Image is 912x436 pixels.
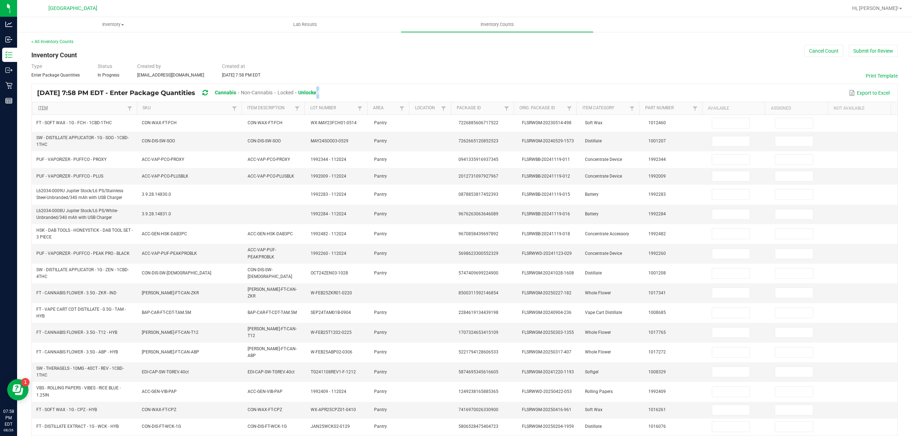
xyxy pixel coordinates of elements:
th: Assigned [765,102,828,115]
div: [DATE] 7:58 PM EDT - Enter Package Quantities [37,86,325,100]
span: BAP-CAR-FT-CDT-TAM.5M [142,310,191,315]
span: Battery [585,192,598,197]
span: TG241108REV1-F-1212 [311,369,356,374]
span: PUF - VAPORIZER - PUFFCO - PEAK PRO - BLACK [36,251,130,256]
p: 07:58 PM EDT [3,408,14,427]
span: 1001208 [648,270,666,275]
span: 3.9.28.14830.0 [142,192,171,197]
span: Soft Wax [585,407,602,412]
inline-svg: Reports [5,97,12,104]
span: Distillate [585,138,602,143]
span: [DATE] 7:58 PM EDT [222,73,260,78]
span: FT - CANNABIS FLOWER - 3.5G - ABP - HYB [36,350,118,354]
span: 1992482 - 112024 [311,231,346,236]
span: 1992284 [648,211,666,216]
span: Soft Wax [585,120,602,125]
span: FLSRWGM-20240529-1573 [522,138,574,143]
inline-svg: Retail [5,82,12,89]
span: ACC-VAP-PCO-PLUSBLK [142,174,188,179]
span: ACC-VAP-PCO-PROXY [142,157,184,162]
span: WX-APR25CPZ01-0410 [311,407,356,412]
span: Pantry [374,389,387,394]
span: ACC-GEN-HSK-DAB3PC [142,231,187,236]
a: Filter [293,104,301,113]
a: Filter [439,104,448,113]
span: Unlocked [298,90,319,95]
span: 1016261 [648,407,666,412]
span: 5874695345616605 [458,369,498,374]
span: VBS - ROLLING PAPERS - VIBES - RICE BLUE - 1.25IN [36,385,121,397]
span: CON-DIS-FT-WCK-1G [248,424,287,429]
span: Pantry [374,424,387,429]
span: CON-DIS-SW-[DEMOGRAPHIC_DATA] [248,267,292,279]
span: Non-Cannabis [241,90,273,95]
span: 1992409 [648,389,666,394]
span: 1008685 [648,310,666,315]
span: Inventory Count [31,51,77,59]
span: FLSRWGM-20250416-961 [522,407,571,412]
span: CON-WAX-FT-CPZ [142,407,176,412]
span: Pantry [374,211,387,216]
span: Softgel [585,369,598,374]
span: JAN25WCK02-0129 [311,424,350,429]
span: 1001207 [648,138,666,143]
span: Created at [222,63,245,69]
span: FLSRWBB-20241119-016 [522,211,570,216]
span: In Progress [98,73,119,78]
span: [PERSON_NAME]-FT-CAN-ZKR [248,287,297,299]
span: 1992009 - 112024 [311,174,346,179]
span: 1992009 [648,174,666,179]
span: SEP24TAM01B-0904 [311,310,351,315]
a: Orig. Package IdSortable [519,105,565,111]
span: WX-MAY23FCH01-0514 [311,120,357,125]
span: Pantry [374,251,387,256]
button: Export to Excel [847,87,891,99]
span: FLSRWBB-20241119-018 [522,231,570,236]
span: 1012460 [648,120,666,125]
span: FLSRWBB-20241119-015 [522,192,570,197]
span: EDI-CAP-SW-TGREV.40ct [142,369,189,374]
span: Whole Flower [585,350,611,354]
a: ItemSortable [38,105,125,111]
a: Filter [628,104,636,113]
span: Pantry [374,138,387,143]
inline-svg: Inventory [5,51,12,58]
span: Created by [137,63,161,69]
span: CON-DIS-SW-[DEMOGRAPHIC_DATA] [142,270,211,275]
span: FT - CANNABIS FLOWER - 3.5G - ZKR - IND [36,290,116,295]
iframe: Resource center [7,379,28,400]
span: FT - VAPE CART CDT DISTILLATE - 0.5G - TAM - HYB [36,307,126,319]
span: Vape Cart Distillate [585,310,622,315]
span: 7262665120852523 [458,138,498,143]
span: 1707324653415109 [458,330,498,335]
button: Print Template [866,72,898,79]
p: 08/26 [3,427,14,433]
a: Filter [565,104,574,113]
span: FLSRWGM-20241028-1608 [522,270,574,275]
span: [GEOGRAPHIC_DATA] [48,5,97,11]
a: Filter [691,104,699,113]
span: Pantry [374,157,387,162]
span: Inventory [17,21,209,28]
span: ACC-VAP-PCO-PROXY [248,157,290,162]
span: 5221794128606533 [458,350,498,354]
a: Filter [230,104,239,113]
a: Inventory Counts [401,17,593,32]
inline-svg: Analytics [5,21,12,28]
a: AreaSortable [373,105,398,111]
span: FLSRWWD-20241123-029 [522,251,572,256]
span: Pantry [374,350,387,354]
span: ACC-GEN-HSK-DAB3PC [248,231,293,236]
span: 1992283 [648,192,666,197]
span: Whole Flower [585,290,611,295]
span: CON-WAX-FT-FCH [248,120,283,125]
span: 1992482 [648,231,666,236]
span: Battery [585,211,598,216]
span: 7416970026330900 [458,407,498,412]
span: 5806528475404723 [458,424,498,429]
span: Pantry [374,120,387,125]
span: W-FEB25ABP02-0306 [311,350,352,354]
span: HSK - DAB TOOLS - HONEYSTICK - DAB TOOL SET - 3 PIECE [36,228,133,240]
span: CON-DIS-SW-SOO [248,138,281,143]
